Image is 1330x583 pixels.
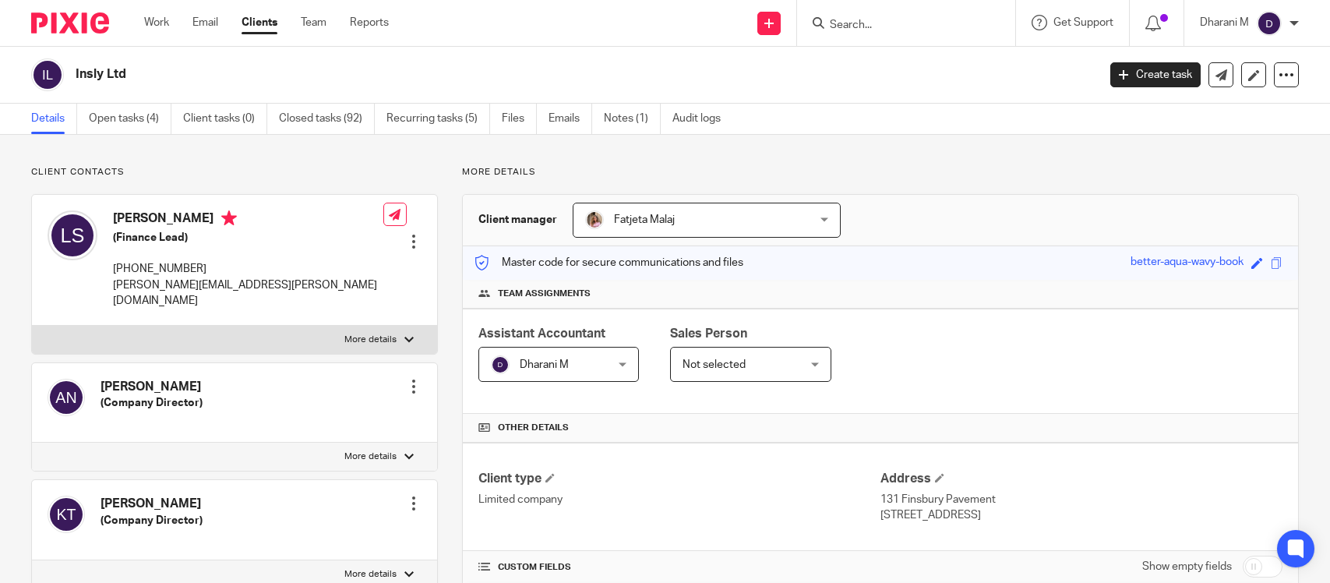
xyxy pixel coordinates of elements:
[101,395,203,411] h5: (Company Director)
[478,327,605,340] span: Assistant Accountant
[1053,17,1113,28] span: Get Support
[386,104,490,134] a: Recurring tasks (5)
[585,210,604,229] img: MicrosoftTeams-image%20(5).png
[48,210,97,260] img: svg%3E
[1110,62,1201,87] a: Create task
[828,19,968,33] input: Search
[502,104,537,134] a: Files
[221,210,237,226] i: Primary
[672,104,732,134] a: Audit logs
[301,15,326,30] a: Team
[279,104,375,134] a: Closed tasks (92)
[462,166,1299,178] p: More details
[113,261,383,277] p: [PHONE_NUMBER]
[76,66,884,83] h2: Insly Ltd
[31,166,438,178] p: Client contacts
[48,496,85,533] img: svg%3E
[670,327,747,340] span: Sales Person
[113,230,383,246] h5: (Finance Lead)
[113,277,383,309] p: [PERSON_NAME][EMAIL_ADDRESS][PERSON_NAME][DOMAIN_NAME]
[1200,15,1249,30] p: Dharani M
[101,513,203,528] h5: (Company Director)
[242,15,277,30] a: Clients
[498,422,569,434] span: Other details
[192,15,218,30] a: Email
[183,104,267,134] a: Client tasks (0)
[880,471,1282,487] h4: Address
[683,359,746,370] span: Not selected
[1131,254,1244,272] div: better-aqua-wavy-book
[491,355,510,374] img: svg%3E
[614,214,675,225] span: Fatjeta Malaj
[31,12,109,34] img: Pixie
[880,492,1282,507] p: 131 Finsbury Pavement
[549,104,592,134] a: Emails
[478,471,880,487] h4: Client type
[344,334,397,346] p: More details
[113,210,383,230] h4: [PERSON_NAME]
[350,15,389,30] a: Reports
[478,492,880,507] p: Limited company
[144,15,169,30] a: Work
[344,568,397,581] p: More details
[101,379,203,395] h4: [PERSON_NAME]
[89,104,171,134] a: Open tasks (4)
[48,379,85,416] img: svg%3E
[478,561,880,574] h4: CUSTOM FIELDS
[498,288,591,300] span: Team assignments
[1142,559,1232,574] label: Show empty fields
[474,255,743,270] p: Master code for secure communications and files
[344,450,397,463] p: More details
[880,507,1282,523] p: [STREET_ADDRESS]
[478,212,557,228] h3: Client manager
[31,58,64,91] img: svg%3E
[520,359,569,370] span: Dharani M
[101,496,203,512] h4: [PERSON_NAME]
[604,104,661,134] a: Notes (1)
[31,104,77,134] a: Details
[1257,11,1282,36] img: svg%3E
